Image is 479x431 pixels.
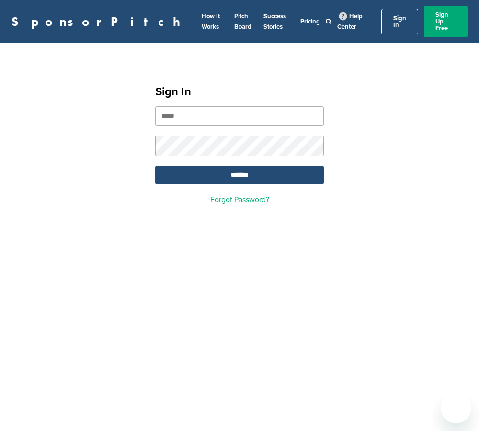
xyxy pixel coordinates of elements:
a: SponsorPitch [11,15,186,28]
h1: Sign In [155,83,324,101]
a: Pricing [300,18,320,25]
a: Sign In [381,9,418,34]
iframe: Button to launch messaging window [441,393,471,423]
a: Help Center [337,11,363,33]
a: Forgot Password? [210,195,269,204]
a: Success Stories [263,12,286,31]
a: Sign Up Free [424,6,468,37]
a: Pitch Board [234,12,251,31]
a: How It Works [202,12,220,31]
